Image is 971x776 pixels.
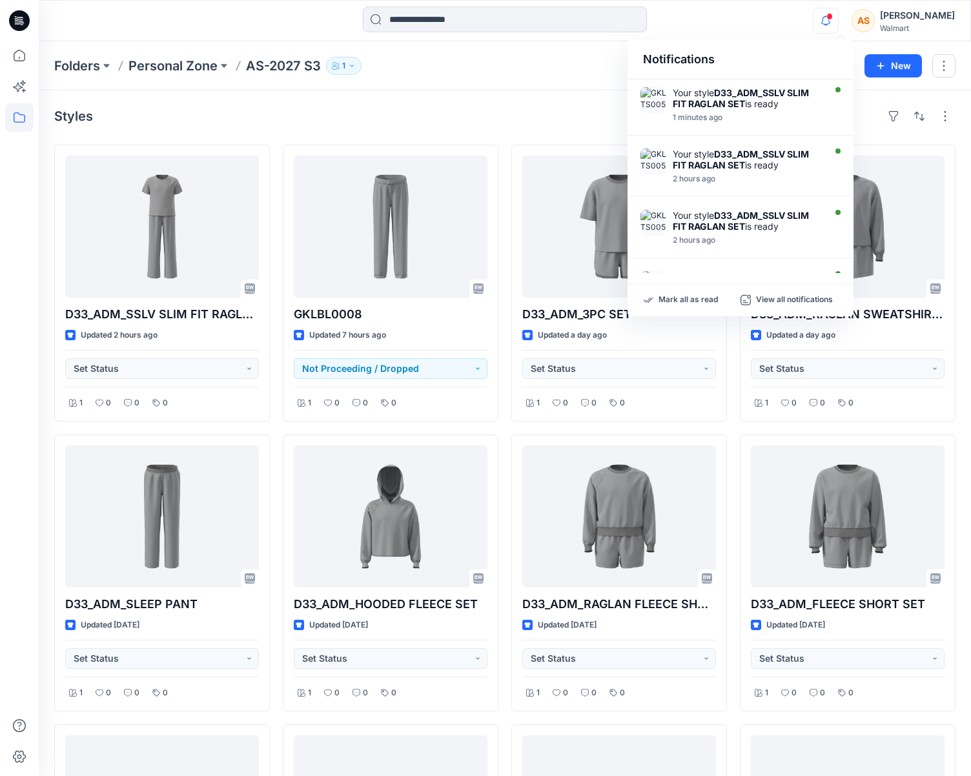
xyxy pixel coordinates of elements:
div: Tuesday, August 26, 2025 18:15 [673,174,821,183]
p: 0 [363,686,368,700]
p: D33_ADM_FLEECE SHORT SET [751,595,945,613]
p: 0 [106,686,111,700]
a: Personal Zone [128,57,218,75]
p: 1 [308,396,311,410]
p: Updated 2 hours ago [81,329,158,342]
div: Notifications [628,40,853,79]
p: 0 [591,396,597,410]
p: D33_ADM_HOODED FLEECE SET [294,595,487,613]
p: 1 [537,686,540,700]
img: GKLTS0053_GKLBL0001 [640,271,666,297]
p: 0 [134,686,139,700]
p: 0 [620,396,625,410]
p: D33_ADM_SLEEP PANT [65,595,259,613]
p: 0 [163,396,168,410]
p: 0 [334,686,340,700]
a: D33_ADM_SLEEP PANT [65,445,259,587]
p: 0 [820,396,825,410]
p: D33_ADM_3PC SET [522,305,716,323]
p: 0 [334,396,340,410]
p: 0 [363,396,368,410]
strong: D33_ADM_SSLV SLIM FIT RAGLAN SET [673,87,809,109]
img: GKLTS0053_GKLBL0001 [640,87,666,113]
div: AS [852,9,875,32]
div: Tuesday, August 26, 2025 17:54 [673,236,821,245]
p: 0 [106,396,111,410]
a: Folders [54,57,100,75]
p: 0 [134,396,139,410]
p: 0 [820,686,825,700]
p: 0 [591,686,597,700]
p: 1 [342,59,345,73]
p: D33_ADM_SSLV SLIM FIT RAGLAN SET [65,305,259,323]
p: Mark all as read [659,294,718,306]
p: D33_ADM_RAGLAN FLEECE SHORT SET [522,595,716,613]
img: GKLTS0053_GKLBL0001 [640,148,666,174]
p: Updated [DATE] [309,618,368,632]
p: 0 [792,396,797,410]
a: D33_ADM_3PC SET [522,156,716,298]
p: 0 [848,396,853,410]
div: Your style is ready [673,87,821,109]
a: D33_ADM_HOODED FLEECE SET [294,445,487,587]
a: D33_ADM_RAGLAN FLEECE SHORT SET [522,445,716,587]
p: 0 [391,396,396,410]
p: 0 [163,686,168,700]
p: 1 [79,396,83,410]
p: 0 [563,396,568,410]
p: 0 [563,686,568,700]
div: [PERSON_NAME] [880,8,955,23]
p: 0 [391,686,396,700]
div: Walmart [880,23,955,33]
div: Your style is ready [673,148,821,170]
strong: D33_ADM_SSLV SLIM FIT RAGLAN SET [673,148,809,170]
a: GKLBL0008 [294,156,487,298]
p: Updated 7 hours ago [309,329,386,342]
div: Your style is ready [673,271,821,293]
img: GKLTS0053_GKLBL0001 [640,210,666,236]
a: D33_ADM_SSLV SLIM FIT RAGLAN SET [65,156,259,298]
p: 1 [537,396,540,410]
div: Your style is ready [673,210,821,232]
p: Updated a day ago [538,329,607,342]
p: 1 [79,686,83,700]
p: Updated [DATE] [538,618,597,632]
p: 1 [308,686,311,700]
p: AS-2027 S3 [246,57,321,75]
button: New [864,54,922,77]
p: Updated [DATE] [766,618,825,632]
p: 0 [620,686,625,700]
button: 1 [326,57,362,75]
a: D33_ADM_FLEECE SHORT SET [751,445,945,587]
strong: D33_ADM_SSLV SLIM FIT RAGLAN SET [673,210,809,232]
strong: D33_ADM_SSLV SLIM FIT RAGLAN SET [673,271,809,293]
p: GKLBL0008 [294,305,487,323]
p: View all notifications [756,294,833,306]
h4: Styles [54,108,93,124]
p: 0 [848,686,853,700]
div: Tuesday, August 26, 2025 19:49 [673,113,821,122]
p: 1 [765,396,768,410]
p: Updated a day ago [766,329,835,342]
p: Updated [DATE] [81,618,139,632]
p: 1 [765,686,768,700]
p: 0 [792,686,797,700]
